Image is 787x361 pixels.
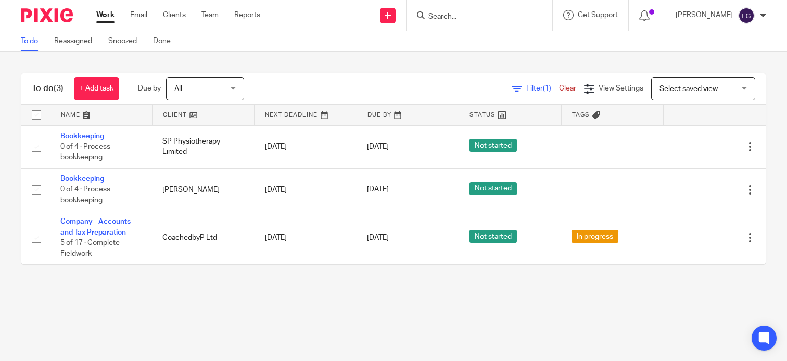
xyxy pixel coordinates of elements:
[60,175,104,183] a: Bookkeeping
[526,85,559,92] span: Filter
[559,85,576,92] a: Clear
[60,186,110,204] span: 0 of 4 · Process bookkeeping
[201,10,219,20] a: Team
[54,84,64,93] span: (3)
[367,186,389,194] span: [DATE]
[138,83,161,94] p: Due by
[60,133,104,140] a: Bookkeeping
[469,139,517,152] span: Not started
[152,125,254,168] td: SP Physiotherapy Limited
[543,85,551,92] span: (1)
[469,230,517,243] span: Not started
[152,211,254,264] td: CoachedbyP Ltd
[738,7,755,24] img: svg%3E
[676,10,733,20] p: [PERSON_NAME]
[152,168,254,211] td: [PERSON_NAME]
[60,218,131,236] a: Company - Accounts and Tax Preparation
[153,31,179,51] a: Done
[599,85,643,92] span: View Settings
[572,141,653,152] div: ---
[74,77,119,100] a: + Add task
[60,239,120,257] span: 5 of 17 · Complete Fieldwork
[163,10,186,20] a: Clients
[174,85,182,93] span: All
[130,10,147,20] a: Email
[21,31,46,51] a: To do
[54,31,100,51] a: Reassigned
[367,143,389,150] span: [DATE]
[108,31,145,51] a: Snoozed
[469,182,517,195] span: Not started
[96,10,115,20] a: Work
[32,83,64,94] h1: To do
[572,185,653,195] div: ---
[572,112,590,118] span: Tags
[367,234,389,241] span: [DATE]
[255,211,357,264] td: [DATE]
[572,230,618,243] span: In progress
[255,168,357,211] td: [DATE]
[255,125,357,168] td: [DATE]
[578,11,618,19] span: Get Support
[21,8,73,22] img: Pixie
[60,143,110,161] span: 0 of 4 · Process bookkeeping
[234,10,260,20] a: Reports
[659,85,718,93] span: Select saved view
[427,12,521,22] input: Search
